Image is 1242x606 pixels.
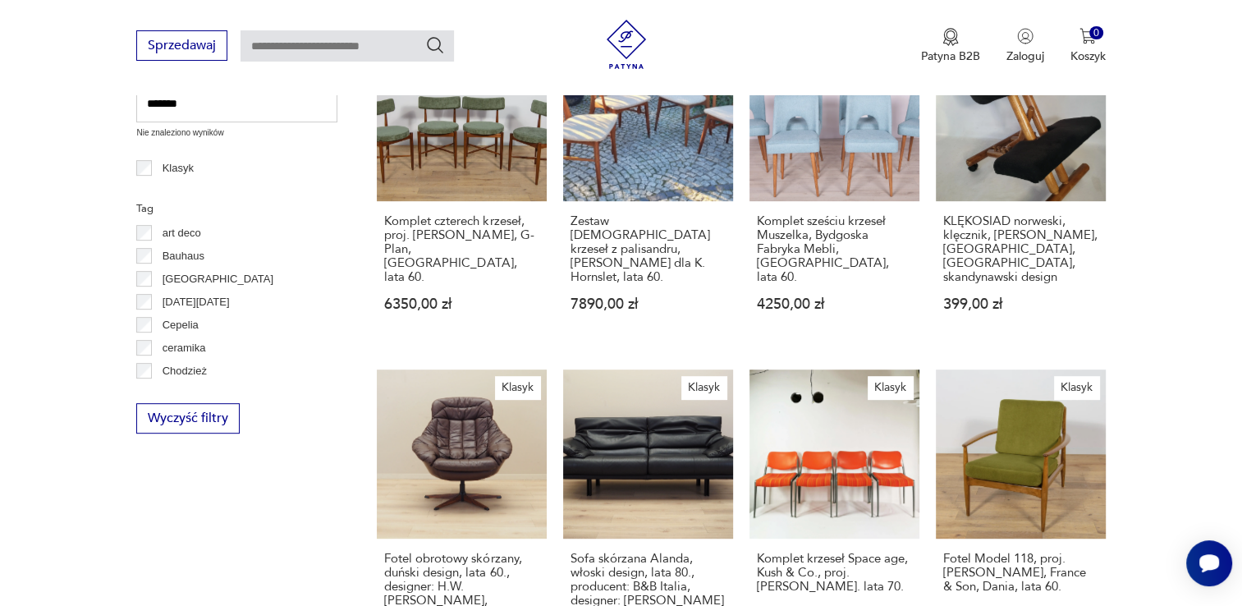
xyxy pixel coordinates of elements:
[136,41,227,53] a: Sprzedawaj
[425,35,445,55] button: Szukaj
[757,552,912,594] h3: Komplet krzeseł Space age, Kush & Co., proj. [PERSON_NAME]. lata 70.
[136,30,227,61] button: Sprzedawaj
[757,214,912,284] h3: Komplet sześciu krzeseł Muszelka, Bydgoska Fabryka Mebli, [GEOGRAPHIC_DATA], lata 60.
[757,297,912,311] p: 4250,00 zł
[163,316,199,334] p: Cepelia
[163,385,204,403] p: Ćmielów
[136,200,337,218] p: Tag
[943,214,1098,284] h3: KLĘKOSIAD norweski, klęcznik, [PERSON_NAME], [GEOGRAPHIC_DATA], [GEOGRAPHIC_DATA], skandynawski d...
[136,403,240,434] button: Wyczyść filtry
[1070,48,1106,64] p: Koszyk
[163,293,230,311] p: [DATE][DATE]
[1070,28,1106,64] button: 0Koszyk
[1079,28,1096,44] img: Ikona koszyka
[936,31,1106,343] a: KlasykKLĘKOSIAD norweski, klęcznik, PETER OPSVIK, STOKKE, Norwegia, skandynawski designKLĘKOSIAD ...
[163,270,273,288] p: [GEOGRAPHIC_DATA]
[921,48,980,64] p: Patyna B2B
[163,224,201,242] p: art deco
[571,214,726,284] h3: Zestaw [DEMOGRAPHIC_DATA] krzeseł z palisandru, [PERSON_NAME] dla K. Hornslet, lata 60.
[1017,28,1033,44] img: Ikonka użytkownika
[384,214,539,284] h3: Komplet czterech krzeseł, proj. [PERSON_NAME], G-Plan, [GEOGRAPHIC_DATA], lata 60.
[163,159,194,177] p: Klasyk
[749,31,919,343] a: KlasykKomplet sześciu krzeseł Muszelka, Bydgoska Fabryka Mebli, Polska, lata 60.Komplet sześciu k...
[377,31,547,343] a: KlasykKomplet czterech krzeseł, proj. I. Kofod-Larsen, G-Plan, Wielka Brytania, lata 60.Komplet c...
[942,28,959,46] img: Ikona medalu
[163,247,204,265] p: Bauhaus
[921,28,980,64] a: Ikona medaluPatyna B2B
[1186,540,1232,586] iframe: Smartsupp widget button
[1006,48,1044,64] p: Zaloguj
[563,31,733,343] a: KlasykZestaw duńskich krzeseł z palisandru, Niels Koefoed dla K. Hornslet, lata 60.Zestaw [DEMOGR...
[1006,28,1044,64] button: Zaloguj
[136,126,337,140] p: Nie znaleziono wyników
[943,552,1098,594] h3: Fotel Model 118, proj. [PERSON_NAME], France & Son, Dania, lata 60.
[921,28,980,64] button: Patyna B2B
[1089,26,1103,40] div: 0
[602,20,651,69] img: Patyna - sklep z meblami i dekoracjami vintage
[571,297,726,311] p: 7890,00 zł
[163,362,207,380] p: Chodzież
[163,339,206,357] p: ceramika
[943,297,1098,311] p: 399,00 zł
[384,297,539,311] p: 6350,00 zł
